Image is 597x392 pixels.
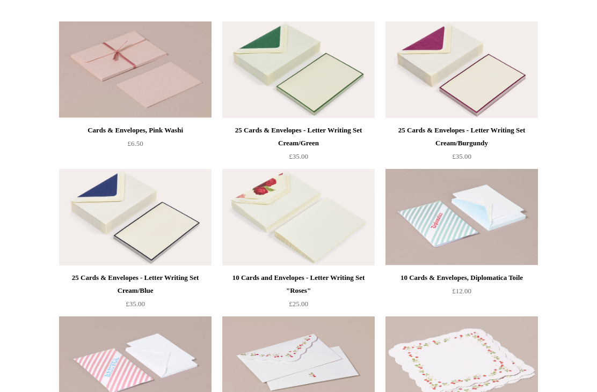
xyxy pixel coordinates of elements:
[385,272,538,316] a: 10 Cards & Envelopes, Diplomatica Toile £12.00
[59,169,212,266] img: 25 Cards & Envelopes - Letter Writing Set Cream/Blue
[126,300,145,308] span: £35.00
[385,169,538,266] img: 10 Cards & Envelopes, Diplomatica Toile
[59,124,212,168] a: Cards & Envelopes, Pink Washi £6.50
[452,287,471,295] span: £12.00
[385,169,538,266] a: 10 Cards & Envelopes, Diplomatica Toile 10 Cards & Envelopes, Diplomatica Toile
[127,140,143,148] span: £6.50
[62,124,209,137] div: Cards & Envelopes, Pink Washi
[289,153,308,161] span: £35.00
[222,22,375,119] img: 25 Cards & Envelopes - Letter Writing Set Cream/Green
[59,22,212,119] a: Cards & Envelopes, Pink Washi Cards & Envelopes, Pink Washi
[59,169,212,266] a: 25 Cards & Envelopes - Letter Writing Set Cream/Blue 25 Cards & Envelopes - Letter Writing Set Cr...
[452,153,471,161] span: £35.00
[385,22,538,119] a: 25 Cards & Envelopes - Letter Writing Set Cream/Burgundy 25 Cards & Envelopes - Letter Writing Se...
[289,300,308,308] span: £25.00
[225,272,372,298] div: 10 Cards and Envelopes - Letter Writing Set "Roses"
[62,272,209,298] div: 25 Cards & Envelopes - Letter Writing Set Cream/Blue
[59,272,212,316] a: 25 Cards & Envelopes - Letter Writing Set Cream/Blue £35.00
[225,124,372,150] div: 25 Cards & Envelopes - Letter Writing Set Cream/Green
[222,272,375,316] a: 10 Cards and Envelopes - Letter Writing Set "Roses" £25.00
[222,124,375,168] a: 25 Cards & Envelopes - Letter Writing Set Cream/Green £35.00
[222,169,375,266] img: 10 Cards and Envelopes - Letter Writing Set "Roses"
[388,272,535,285] div: 10 Cards & Envelopes, Diplomatica Toile
[385,124,538,168] a: 25 Cards & Envelopes - Letter Writing Set Cream/Burgundy £35.00
[388,124,535,150] div: 25 Cards & Envelopes - Letter Writing Set Cream/Burgundy
[59,22,212,119] img: Cards & Envelopes, Pink Washi
[222,22,375,119] a: 25 Cards & Envelopes - Letter Writing Set Cream/Green 25 Cards & Envelopes - Letter Writing Set C...
[222,169,375,266] a: 10 Cards and Envelopes - Letter Writing Set "Roses" 10 Cards and Envelopes - Letter Writing Set "...
[385,22,538,119] img: 25 Cards & Envelopes - Letter Writing Set Cream/Burgundy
